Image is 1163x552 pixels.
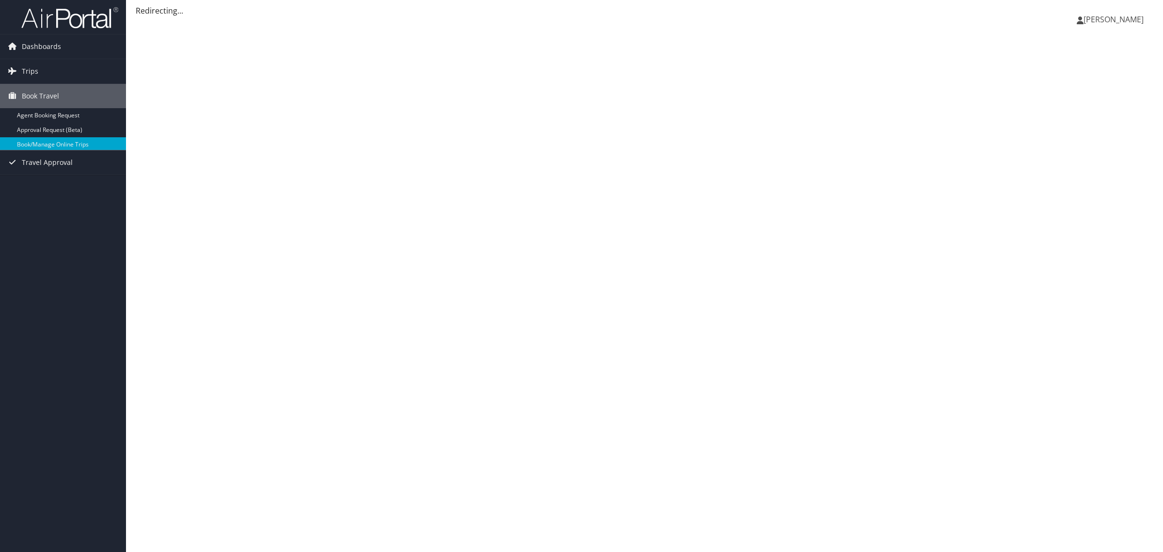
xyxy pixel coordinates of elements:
[22,84,59,108] span: Book Travel
[1084,14,1144,25] span: [PERSON_NAME]
[22,34,61,59] span: Dashboards
[21,6,118,29] img: airportal-logo.png
[22,59,38,83] span: Trips
[1077,5,1153,34] a: [PERSON_NAME]
[136,5,1153,16] div: Redirecting...
[22,150,73,175] span: Travel Approval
